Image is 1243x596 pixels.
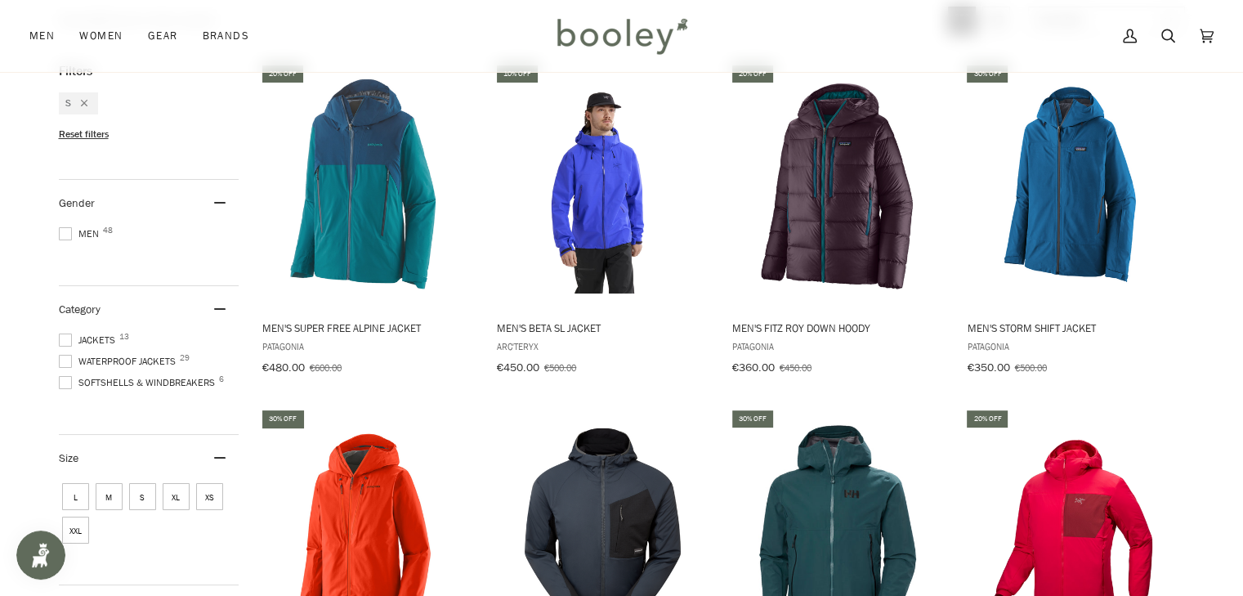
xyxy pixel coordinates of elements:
[732,320,944,335] span: Men's Fitz Roy Down Hoody
[310,361,342,374] span: €600.00
[550,12,693,60] img: Booley
[62,483,89,510] span: Size: L
[59,354,181,369] span: Waterproof Jackets
[65,96,71,110] span: S
[59,226,104,241] span: Men
[16,531,65,580] iframe: Button to open loyalty program pop-up
[967,410,1008,428] div: 20% off
[497,360,539,375] span: €450.00
[59,128,239,141] li: Reset filters
[262,65,303,83] div: 20% off
[148,28,178,44] span: Gear
[71,96,87,110] div: Remove filter: S
[260,77,476,294] img: Patagonia Men's Super Free Alpine Jacket - Booley Galway
[163,483,190,510] span: Size: XL
[59,195,95,211] span: Gender
[544,361,576,374] span: €500.00
[964,77,1181,294] img: Patagonia Men's Storm Shift Jacket Endless Blue - Booley Galway
[29,28,55,44] span: Men
[219,375,224,383] span: 6
[79,28,123,44] span: Women
[262,360,305,375] span: €480.00
[730,63,946,380] a: Men's Fitz Roy Down Hoody
[1014,361,1046,374] span: €500.00
[129,483,156,510] span: Size: S
[732,339,944,353] span: Patagonia
[119,333,129,341] span: 13
[180,354,190,362] span: 29
[262,320,474,335] span: Men's Super Free Alpine Jacket
[59,375,220,390] span: Softshells & Windbreakers
[497,320,709,335] span: Men's Beta SL Jacket
[262,339,474,353] span: Patagonia
[260,63,476,380] a: Men's Super Free Alpine Jacket
[780,361,812,374] span: €450.00
[497,65,538,83] div: 10% off
[730,77,946,294] img: Patagonia Men's Fitz Roy Down Hoody Obsidian Plum - Booley Galway
[59,450,78,466] span: Size
[967,360,1009,375] span: €350.00
[494,63,711,380] a: Men's Beta SL Jacket
[732,360,775,375] span: €360.00
[262,410,303,428] div: 30% off
[59,333,120,347] span: Jackets
[62,517,89,544] span: Size: XXL
[202,28,249,44] span: Brands
[196,483,223,510] span: Size: XS
[967,339,1178,353] span: Patagonia
[103,226,113,235] span: 48
[732,410,773,428] div: 30% off
[732,65,773,83] div: 20% off
[967,65,1008,83] div: 30% off
[497,339,709,353] span: Arc'teryx
[96,483,123,510] span: Size: M
[59,128,109,141] span: Reset filters
[967,320,1178,335] span: Men's Storm Shift Jacket
[59,302,101,317] span: Category
[964,63,1181,380] a: Men's Storm Shift Jacket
